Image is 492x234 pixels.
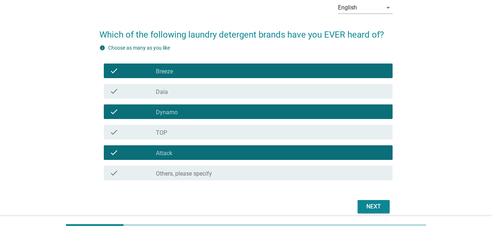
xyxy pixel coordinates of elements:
[110,66,118,75] i: check
[156,150,172,157] label: Attack
[156,88,168,96] label: Daia
[99,21,393,41] h2: Which of the following laundry detergent brands have you EVER heard of?
[110,128,118,137] i: check
[110,107,118,116] i: check
[338,4,357,11] div: English
[358,200,390,213] button: Next
[108,45,170,51] label: Choose as many as you like
[99,45,105,51] i: info
[110,87,118,96] i: check
[156,129,167,137] label: TOP
[156,170,212,177] label: Others, please specify
[110,169,118,177] i: check
[110,148,118,157] i: check
[156,109,178,116] label: Dynamo
[363,202,384,211] div: Next
[156,68,173,75] label: Breeze
[384,3,393,12] i: arrow_drop_down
